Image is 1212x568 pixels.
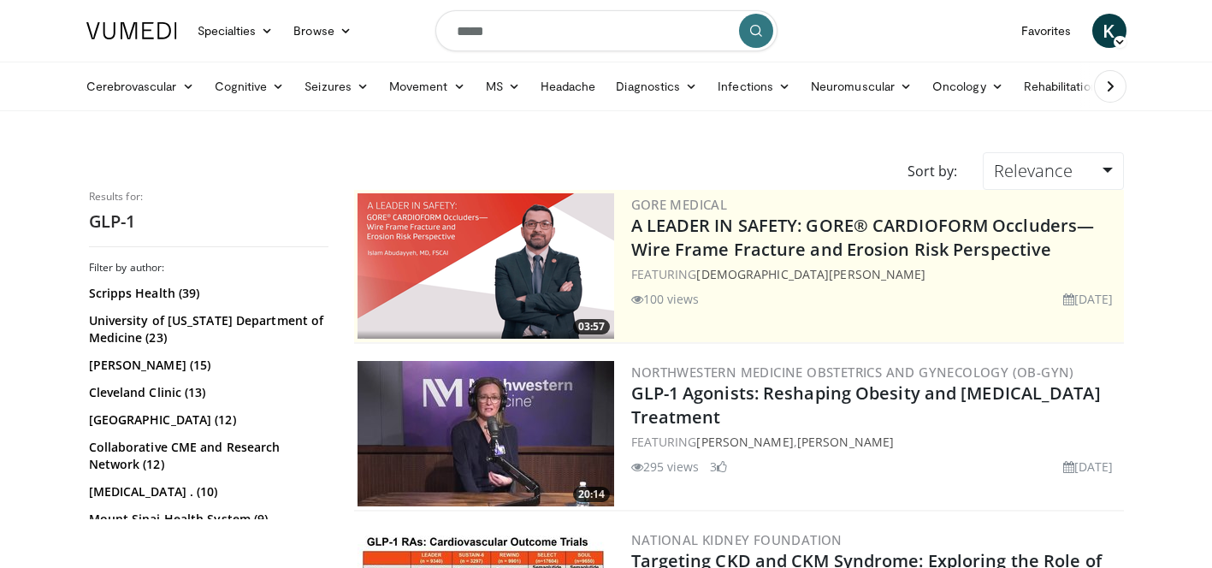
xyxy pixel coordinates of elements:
[631,433,1120,451] div: FEATURING ,
[89,190,328,204] p: Results for:
[1092,14,1126,48] a: K
[358,361,614,506] a: 20:14
[895,152,970,190] div: Sort by:
[89,411,324,429] a: [GEOGRAPHIC_DATA] (12)
[922,69,1014,104] a: Oncology
[573,319,610,334] span: 03:57
[1011,14,1082,48] a: Favorites
[86,22,177,39] img: VuMedi Logo
[89,357,324,374] a: [PERSON_NAME] (15)
[204,69,295,104] a: Cognitive
[631,458,700,476] li: 295 views
[476,69,530,104] a: MS
[631,364,1074,381] a: Northwestern Medicine Obstetrics and Gynecology (OB-GYN)
[994,159,1073,182] span: Relevance
[89,483,324,500] a: [MEDICAL_DATA] . (10)
[89,261,328,275] h3: Filter by author:
[89,312,324,346] a: University of [US_STATE] Department of Medicine (23)
[89,384,324,401] a: Cleveland Clinic (13)
[1063,290,1114,308] li: [DATE]
[358,193,614,339] a: 03:57
[631,196,728,213] a: Gore Medical
[631,382,1101,429] a: GLP-1 Agonists: Reshaping Obesity and [MEDICAL_DATA] Treatment
[797,434,894,450] a: [PERSON_NAME]
[710,458,727,476] li: 3
[696,434,793,450] a: [PERSON_NAME]
[631,265,1120,283] div: FEATURING
[358,193,614,339] img: 9990610e-7b98-4a1a-8e13-3eef897f3a0c.png.300x170_q85_crop-smart_upscale.png
[1063,458,1114,476] li: [DATE]
[435,10,777,51] input: Search topics, interventions
[631,214,1095,261] a: A LEADER IN SAFETY: GORE® CARDIOFORM Occluders— Wire Frame Fracture and Erosion Risk Perspective
[631,290,700,308] li: 100 views
[283,14,362,48] a: Browse
[1014,69,1108,104] a: Rehabilitation
[358,361,614,506] img: 542efad8-8982-4964-99e9-95131d432366.300x170_q85_crop-smart_upscale.jpg
[696,266,925,282] a: [DEMOGRAPHIC_DATA][PERSON_NAME]
[89,285,324,302] a: Scripps Health (39)
[606,69,707,104] a: Diagnostics
[187,14,284,48] a: Specialties
[89,439,324,473] a: Collaborative CME and Research Network (12)
[573,487,610,502] span: 20:14
[379,69,476,104] a: Movement
[294,69,379,104] a: Seizures
[983,152,1123,190] a: Relevance
[707,69,801,104] a: Infections
[801,69,922,104] a: Neuromuscular
[89,210,328,233] h2: GLP-1
[89,511,324,528] a: Mount Sinai Health System (9)
[76,69,204,104] a: Cerebrovascular
[530,69,606,104] a: Headache
[631,531,842,548] a: National Kidney Foundation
